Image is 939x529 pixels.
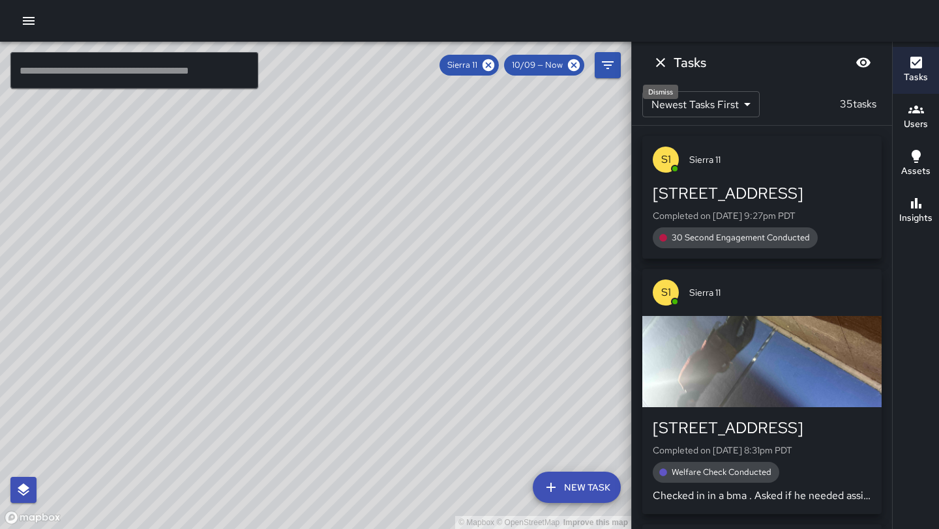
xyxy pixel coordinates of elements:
p: S1 [661,152,671,167]
button: Insights [893,188,939,235]
button: Dismiss [648,50,674,76]
h6: Users [904,117,928,132]
span: Sierra 11 [689,153,871,166]
button: Filters [595,52,621,78]
button: Assets [893,141,939,188]
button: Blur [850,50,876,76]
h6: Tasks [674,52,706,73]
p: 35 tasks [835,96,882,112]
p: S1 [661,285,671,300]
button: Users [893,94,939,141]
div: Newest Tasks First [642,91,760,117]
span: 30 Second Engagement Conducted [664,231,818,244]
h6: Insights [899,211,932,225]
div: Dismiss [643,85,678,99]
span: Sierra 11 [689,286,871,299]
p: Completed on [DATE] 9:27pm PDT [653,209,871,222]
div: [STREET_ADDRESS] [653,418,871,438]
span: Sierra 11 [440,59,485,72]
div: [STREET_ADDRESS] [653,183,871,204]
span: 10/09 — Now [504,59,571,72]
button: S1Sierra 11[STREET_ADDRESS]Completed on [DATE] 9:27pm PDT30 Second Engagement Conducted [642,136,882,259]
p: Checked in in a bma . Asked if he needed assistance and he declined code 4 [653,488,871,504]
p: Completed on [DATE] 8:31pm PDT [653,444,871,457]
h6: Tasks [904,70,928,85]
button: Tasks [893,47,939,94]
h6: Assets [901,164,931,179]
button: S1Sierra 11[STREET_ADDRESS]Completed on [DATE] 8:31pm PDTWelfare Check ConductedChecked in in a b... [642,269,882,514]
div: Sierra 11 [440,55,499,76]
button: New Task [533,472,621,503]
span: Welfare Check Conducted [664,466,779,479]
div: 10/09 — Now [504,55,584,76]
